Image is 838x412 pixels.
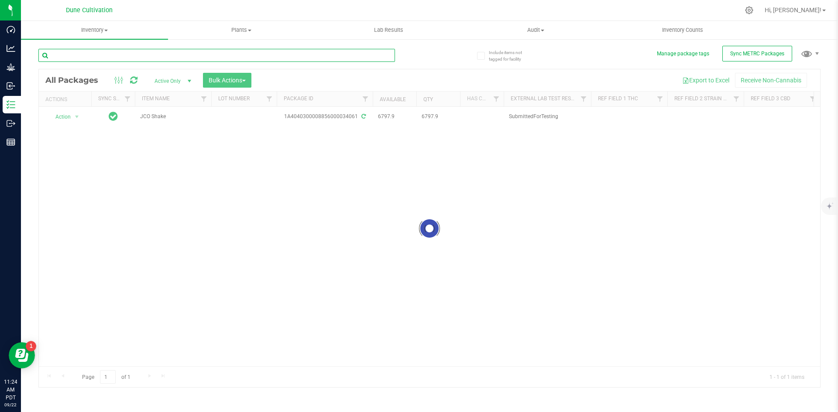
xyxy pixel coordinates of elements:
[7,82,15,90] inline-svg: Inbound
[765,7,821,14] span: Hi, [PERSON_NAME]!
[489,49,532,62] span: Include items not tagged for facility
[362,26,415,34] span: Lab Results
[730,51,784,57] span: Sync METRC Packages
[4,378,17,402] p: 11:24 AM PDT
[7,63,15,72] inline-svg: Grow
[7,25,15,34] inline-svg: Dashboard
[315,21,462,39] a: Lab Results
[462,21,609,39] a: Audit
[7,44,15,53] inline-svg: Analytics
[38,49,395,62] input: Search Package ID, Item Name, SKU, Lot or Part Number...
[4,402,17,408] p: 09/22
[463,26,609,34] span: Audit
[609,21,756,39] a: Inventory Counts
[168,21,315,39] a: Plants
[7,119,15,128] inline-svg: Outbound
[744,6,755,14] div: Manage settings
[26,341,36,351] iframe: Resource center unread badge
[21,26,168,34] span: Inventory
[657,50,709,58] button: Manage package tags
[168,26,315,34] span: Plants
[7,138,15,146] inline-svg: Reports
[9,342,35,368] iframe: Resource center
[650,26,715,34] span: Inventory Counts
[66,7,113,14] span: Dune Cultivation
[722,46,792,61] button: Sync METRC Packages
[21,21,168,39] a: Inventory
[7,100,15,109] inline-svg: Inventory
